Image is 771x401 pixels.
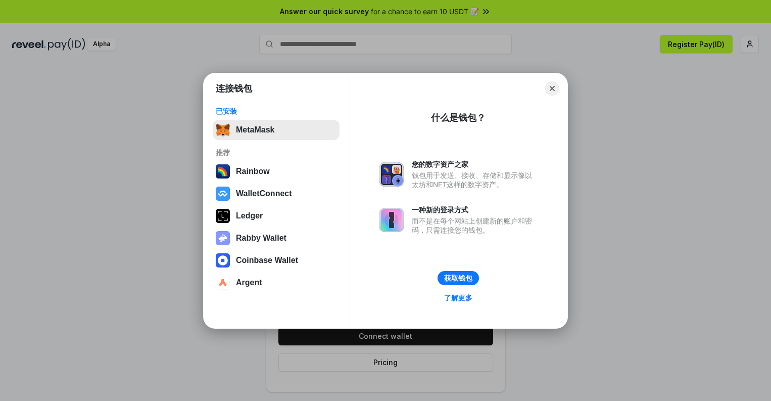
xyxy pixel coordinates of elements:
button: WalletConnect [213,184,340,204]
div: Coinbase Wallet [236,256,298,265]
div: 获取钱包 [444,274,472,283]
div: Rainbow [236,167,270,176]
img: svg+xml,%3Csvg%20width%3D%2228%22%20height%3D%2228%22%20viewBox%3D%220%200%2028%2028%22%20fill%3D... [216,187,230,201]
div: 而不是在每个网站上创建新的账户和密码，只需连接您的钱包。 [412,216,537,235]
div: 什么是钱包？ [431,112,486,124]
img: svg+xml,%3Csvg%20xmlns%3D%22http%3A%2F%2Fwww.w3.org%2F2000%2Fsvg%22%20fill%3D%22none%22%20viewBox... [379,162,404,187]
img: svg+xml,%3Csvg%20fill%3D%22none%22%20height%3D%2233%22%20viewBox%3D%220%200%2035%2033%22%20width%... [216,123,230,137]
img: svg+xml,%3Csvg%20width%3D%2228%22%20height%3D%2228%22%20viewBox%3D%220%200%2028%2028%22%20fill%3D... [216,276,230,290]
div: Argent [236,278,262,287]
a: 了解更多 [438,291,478,304]
h1: 连接钱包 [216,82,252,95]
div: 已安装 [216,107,336,116]
div: Rabby Wallet [236,234,286,243]
div: 推荐 [216,148,336,157]
div: WalletConnect [236,189,292,198]
img: svg+xml,%3Csvg%20xmlns%3D%22http%3A%2F%2Fwww.w3.org%2F2000%2Fsvg%22%20fill%3D%22none%22%20viewBox... [216,231,230,245]
div: 钱包用于发送、接收、存储和显示像以太坊和NFT这样的数字资产。 [412,171,537,189]
div: MetaMask [236,125,274,135]
div: Ledger [236,211,263,220]
button: Close [545,81,559,96]
button: MetaMask [213,120,340,140]
div: 一种新的登录方式 [412,205,537,214]
button: 获取钱包 [438,271,479,285]
div: 了解更多 [444,293,472,302]
img: svg+xml,%3Csvg%20width%3D%22120%22%20height%3D%22120%22%20viewBox%3D%220%200%20120%20120%22%20fil... [216,164,230,179]
button: Ledger [213,206,340,226]
button: Rabby Wallet [213,228,340,248]
button: Argent [213,273,340,293]
button: Rainbow [213,161,340,182]
img: svg+xml,%3Csvg%20xmlns%3D%22http%3A%2F%2Fwww.w3.org%2F2000%2Fsvg%22%20width%3D%2228%22%20height%3... [216,209,230,223]
button: Coinbase Wallet [213,250,340,271]
img: svg+xml,%3Csvg%20xmlns%3D%22http%3A%2F%2Fwww.w3.org%2F2000%2Fsvg%22%20fill%3D%22none%22%20viewBox... [379,208,404,232]
img: svg+xml,%3Csvg%20width%3D%2228%22%20height%3D%2228%22%20viewBox%3D%220%200%2028%2028%22%20fill%3D... [216,253,230,268]
div: 您的数字资产之家 [412,160,537,169]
